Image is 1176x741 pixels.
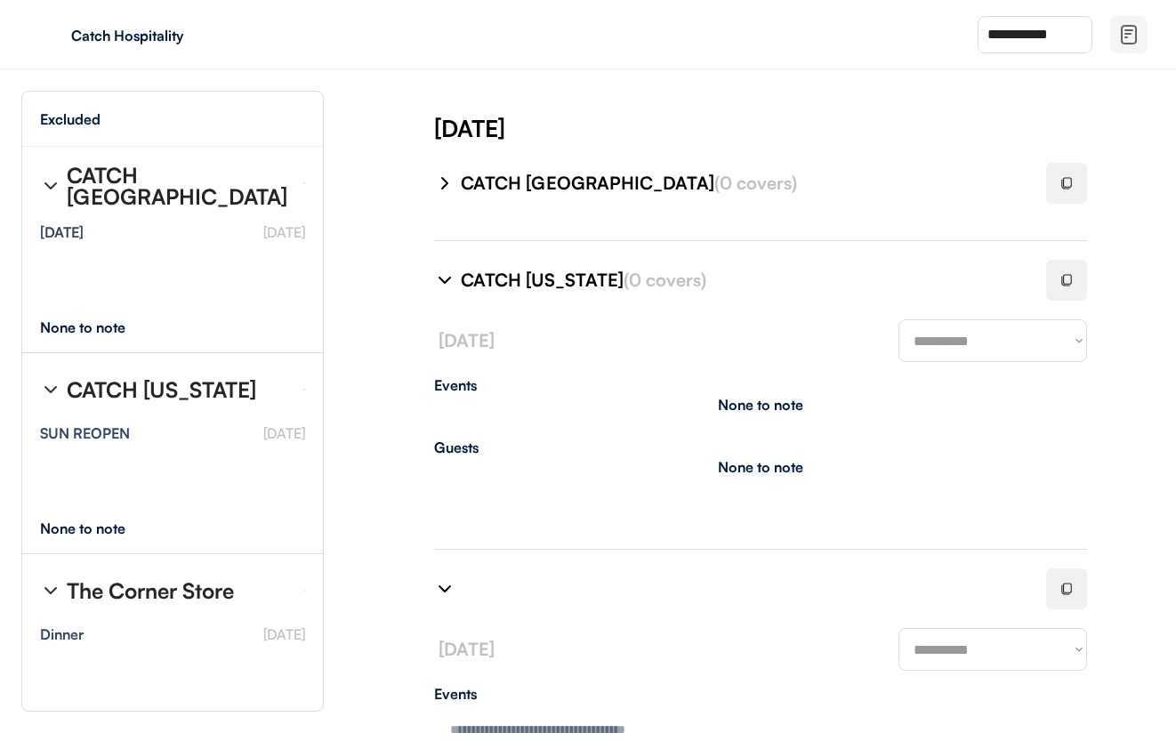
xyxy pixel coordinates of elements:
div: CATCH [US_STATE] [461,268,1025,293]
div: CATCH [GEOGRAPHIC_DATA] [461,171,1025,196]
img: chevron-right%20%281%29.svg [40,580,61,601]
font: (0 covers) [624,269,706,291]
div: [DATE] [434,112,1176,144]
div: None to note [40,320,158,334]
font: [DATE] [263,424,305,442]
img: chevron-right%20%281%29.svg [434,173,455,194]
img: chevron-right%20%281%29.svg [434,270,455,291]
div: Catch Hospitality [71,28,295,43]
div: None to note [40,521,158,536]
div: CATCH [US_STATE] [67,379,256,400]
div: Events [434,687,1087,701]
font: (0 covers) [714,172,797,194]
img: chevron-right%20%281%29.svg [40,175,61,197]
font: [DATE] [263,625,305,643]
img: file-02.svg [1118,24,1140,45]
div: [DATE] [40,225,84,239]
div: None to note [718,398,803,412]
div: The Corner Store [67,580,234,601]
img: chevron-right%20%281%29.svg [434,578,455,600]
div: Excluded [40,112,101,126]
font: [DATE] [439,329,495,351]
font: [DATE] [439,638,495,660]
img: yH5BAEAAAAALAAAAAABAAEAAAIBRAA7 [36,20,64,49]
div: SUN REOPEN [40,426,130,440]
img: chevron-right%20%281%29.svg [40,379,61,400]
font: [DATE] [263,223,305,241]
div: Events [434,378,1087,392]
div: Dinner [40,627,84,641]
div: CATCH [GEOGRAPHIC_DATA] [67,165,289,207]
div: None to note [718,460,803,474]
div: Guests [434,440,1087,455]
